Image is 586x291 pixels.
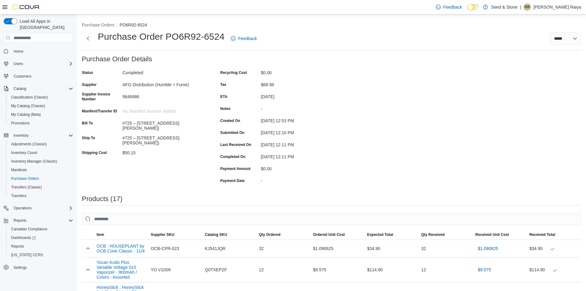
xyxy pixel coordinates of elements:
[97,244,146,253] button: OCB : HOUSEPLANT by OCB Cone Classic - 11/4
[9,184,73,191] span: Transfers (Classic)
[11,112,41,117] span: My Catalog (Beta)
[14,218,26,223] span: Reports
[311,230,365,240] button: Ordered Unit Cost
[205,245,226,252] span: KJ541JQR
[11,95,48,100] span: Classification (Classic)
[11,235,36,240] span: Dashboards
[11,227,47,232] span: Canadian Compliance
[525,3,530,11] span: RR
[9,225,50,233] a: Canadian Compliance
[261,140,343,147] div: [DATE] 12:11 PM
[1,46,76,55] button: Home
[261,164,343,171] div: $0.00
[9,119,73,127] span: Promotions
[6,242,76,251] button: Reports
[82,55,152,63] h3: Purchase Order Details
[11,85,29,92] button: Catalog
[220,82,226,87] label: Tax
[11,132,31,139] button: Inventory
[11,48,26,55] a: Home
[11,150,37,155] span: Inventory Count
[9,225,73,233] span: Canadian Compliance
[9,94,73,101] span: Classification (Classic)
[524,3,531,11] div: Rashpinder Raiya
[11,132,73,139] span: Inventory
[122,148,205,155] div: $50.15
[11,168,27,172] span: Manifests
[261,104,343,111] div: -
[14,265,27,270] span: Settings
[9,111,43,118] a: My Catalog (Beta)
[97,232,104,237] span: Item
[365,242,419,255] div: $34.90
[9,251,46,259] a: [US_STATE] CCRS
[17,18,73,30] span: Load All Apps in [GEOGRAPHIC_DATA]
[6,140,76,148] button: Adjustments (Classic)
[14,86,26,91] span: Catalog
[1,59,76,68] button: Users
[11,253,43,257] span: [US_STATE] CCRS
[11,264,29,271] a: Settings
[529,266,579,273] div: $114.90
[82,195,122,203] h3: Products (17)
[367,232,393,237] span: Expected Total
[9,243,26,250] a: Reports
[311,242,365,255] div: $1.090625
[261,116,343,123] div: [DATE] 12:53 PM
[220,178,245,183] label: Payment Date
[82,109,117,114] label: Manifest/Transfer ID
[1,131,76,140] button: Inventory
[11,47,73,55] span: Home
[9,175,42,182] a: Purchase Orders
[82,150,107,155] label: Shipping Cost
[257,264,311,276] div: 12
[14,206,32,211] span: Operations
[529,245,579,252] div: $34.90
[261,176,343,183] div: -
[475,242,500,255] button: $1.090625
[478,245,498,252] span: $1.090625
[220,70,247,75] label: Recycling Cost
[9,192,29,200] a: Transfers
[443,4,462,10] span: Feedback
[11,85,73,92] span: Catalog
[82,82,97,87] label: Supplier
[6,174,76,183] button: Purchase Orders
[257,230,311,240] button: Qty Ordered
[11,204,34,212] button: Operations
[311,264,365,276] div: $9.575
[419,230,473,240] button: Qty Received
[9,243,73,250] span: Reports
[9,140,73,148] span: Adjustments (Classic)
[529,232,555,237] span: Received Total
[9,149,73,156] span: Inventory Count
[365,230,419,240] button: Expected Total
[205,232,227,237] span: Catalog SKU
[533,3,581,11] p: [PERSON_NAME] Raiya
[11,204,73,212] span: Operations
[11,60,73,67] span: Users
[220,118,240,123] label: Created On
[82,92,120,102] label: Supplier Invoice Number
[9,149,40,156] a: Inventory Count
[220,94,227,99] label: ETA
[14,133,29,138] span: Inventory
[11,142,47,147] span: Adjustments (Classic)
[419,242,473,255] div: 32
[11,73,34,80] a: Customers
[120,22,147,27] button: PO6R92-6524
[11,72,73,80] span: Customers
[94,230,148,240] button: Item
[257,242,311,255] div: 32
[313,232,345,237] span: Ordered Unit Cost
[1,84,76,93] button: Catalog
[478,267,491,273] span: $9.575
[261,92,343,99] div: [DATE]
[6,119,76,127] button: Promotions
[6,192,76,200] button: Transfers
[228,32,259,45] a: Feedback
[11,60,26,67] button: Users
[475,264,493,276] button: $9.575
[259,232,281,237] span: Qty Ordered
[1,216,76,225] button: Reports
